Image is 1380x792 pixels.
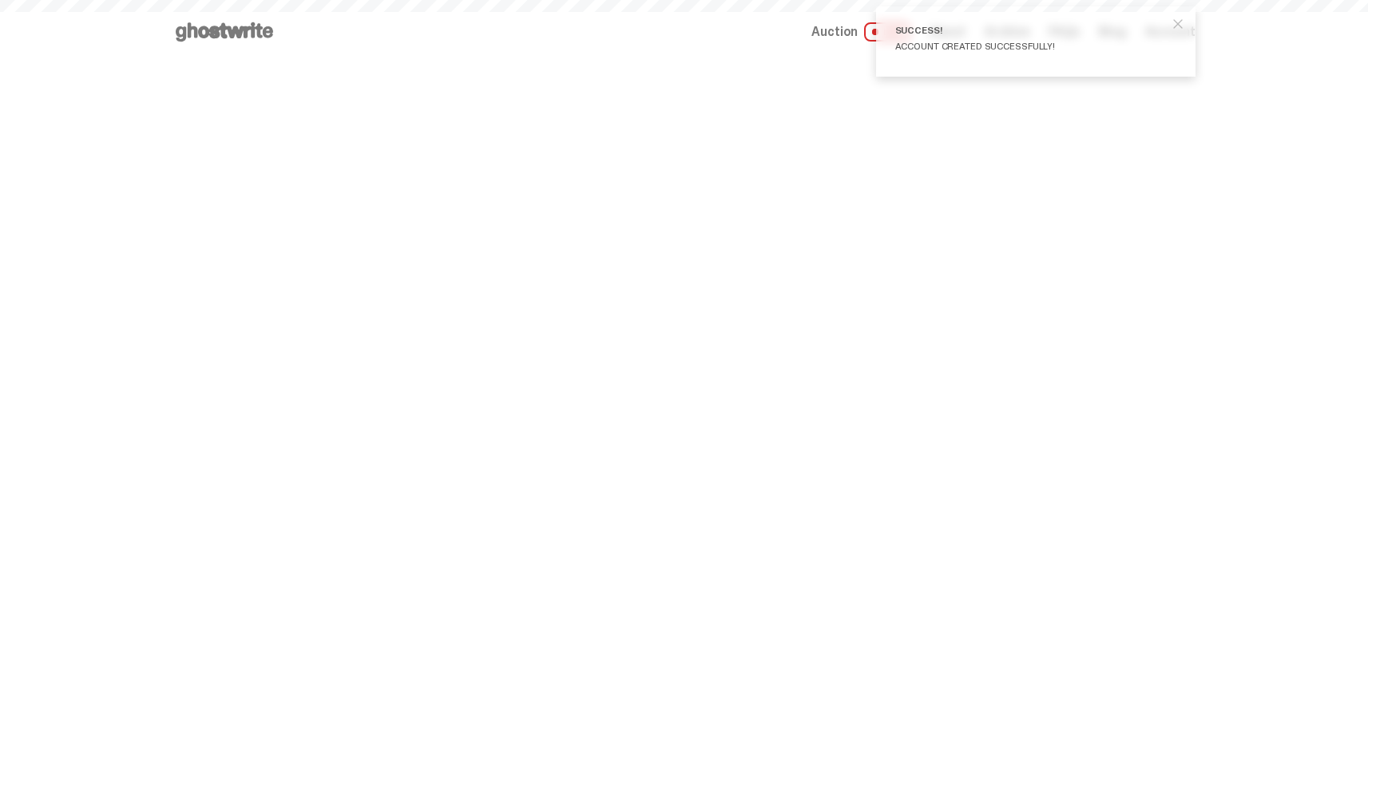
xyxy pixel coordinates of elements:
div: Success! [895,26,1164,35]
button: close [1164,10,1192,38]
a: Auction LIVE [811,22,909,42]
span: Auction [811,26,858,38]
div: Account created successfully! [895,42,1164,51]
span: LIVE [864,22,910,42]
